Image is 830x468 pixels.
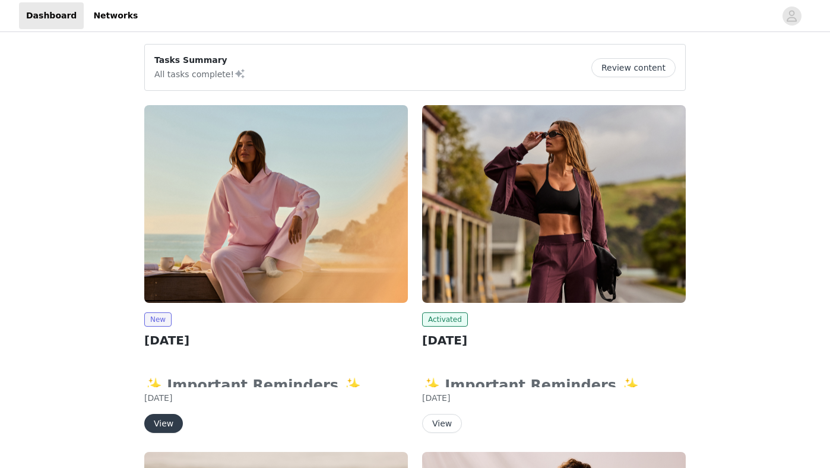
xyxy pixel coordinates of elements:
[591,58,676,77] button: Review content
[154,67,246,81] p: All tasks complete!
[786,7,797,26] div: avatar
[19,2,84,29] a: Dashboard
[422,312,468,327] span: Activated
[144,419,183,428] a: View
[144,393,172,403] span: [DATE]
[422,393,450,403] span: [DATE]
[144,331,408,349] h2: [DATE]
[86,2,145,29] a: Networks
[422,105,686,303] img: Fabletics
[144,312,172,327] span: New
[144,105,408,303] img: Fabletics
[422,377,647,394] strong: ✨ Important Reminders ✨
[154,54,246,67] p: Tasks Summary
[144,377,369,394] strong: ✨ Important Reminders ✨
[422,331,686,349] h2: [DATE]
[422,414,462,433] button: View
[422,419,462,428] a: View
[144,414,183,433] button: View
